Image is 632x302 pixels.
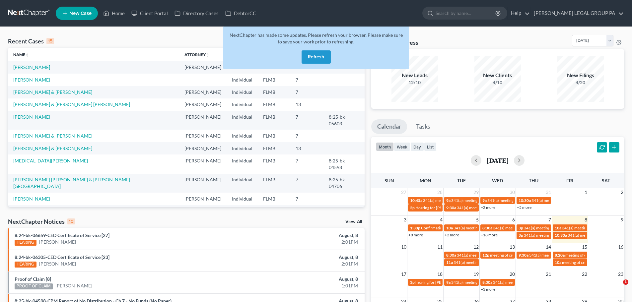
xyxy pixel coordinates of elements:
span: 341(a) meeting for [PERSON_NAME] [524,225,588,230]
td: 7 [290,130,323,142]
td: [PERSON_NAME] [179,174,227,193]
td: [PERSON_NAME] [179,205,227,224]
span: 17 [400,270,407,278]
td: 8:25-bk-04578 [323,205,365,224]
a: [PERSON_NAME] & [PERSON_NAME] [13,146,92,151]
span: 10a [555,260,561,265]
span: 2p [410,205,415,210]
span: 341(a) meeting for [PERSON_NAME] [454,260,518,265]
span: 341(a) meeting for [PERSON_NAME] [423,198,487,203]
a: Help [508,7,530,19]
td: FLMB [258,174,290,193]
span: 27 [400,188,407,196]
span: 9 [620,216,624,224]
span: New Case [69,11,92,16]
span: Sat [602,178,610,183]
span: hearing for [PERSON_NAME] [415,280,466,285]
span: 1 [584,188,588,196]
td: FLMB [258,111,290,130]
td: [PERSON_NAME] [179,61,227,73]
span: 341(a) meeting for [PERSON_NAME] [451,280,515,285]
span: 11a [446,260,453,265]
div: 10 [67,218,75,224]
h2: [DATE] [487,157,509,164]
span: 10:45a [410,198,422,203]
span: 1 [623,279,628,285]
span: 10:30a [555,233,567,238]
span: 9a [482,198,487,203]
td: [PERSON_NAME] [179,86,227,98]
td: FLMB [258,205,290,224]
span: 8:30a [482,225,492,230]
td: FLMB [258,98,290,111]
td: Individual [227,98,258,111]
span: 7 [548,216,552,224]
a: +18 more [481,232,498,237]
span: 341(a) meeting for [PERSON_NAME] [493,225,557,230]
td: 13 [290,98,323,111]
span: 10:30a [519,198,531,203]
span: 15 [581,243,588,251]
span: Wed [492,178,503,183]
td: 8:25-bk-04598 [323,154,365,173]
a: Client Portal [128,7,171,19]
div: 4/20 [557,79,604,86]
td: FLMB [258,74,290,86]
span: 14 [545,243,552,251]
div: New Leads [391,72,438,79]
span: 12 [473,243,479,251]
span: 31 [545,188,552,196]
span: NextChapter has made some updates. Please refresh your browser. Please make sure to save your wor... [230,32,403,44]
a: +3 more [481,287,495,292]
a: Attorneyunfold_more [184,52,210,57]
td: FLMB [258,142,290,154]
span: 3p [410,280,415,285]
span: 29 [473,188,479,196]
a: [PERSON_NAME] [13,114,50,120]
span: 10a [446,225,453,230]
div: 12/10 [391,79,438,86]
span: 21 [545,270,552,278]
td: Individual [227,86,258,98]
span: 3p [519,225,523,230]
td: [PERSON_NAME] [179,142,227,154]
a: [PERSON_NAME] [55,282,92,289]
span: Thu [529,178,538,183]
a: 8:24-bk-06305-CED Certificate of Service [23] [15,254,109,260]
span: 9:30a [446,205,456,210]
a: 8:24-bk-06659-CED Certificate of Service [27] [15,232,109,238]
div: 15 [46,38,54,44]
span: 1:30p [410,225,420,230]
td: [PERSON_NAME] [179,154,227,173]
a: [PERSON_NAME] [13,64,50,70]
div: August, 8 [248,254,358,261]
td: Individual [227,205,258,224]
i: unfold_more [25,53,29,57]
span: 19 [473,270,479,278]
td: [PERSON_NAME] [179,98,227,111]
a: Nameunfold_more [13,52,29,57]
span: 11 [437,243,443,251]
span: 20 [509,270,516,278]
div: 2:01PM [248,239,358,245]
td: FLMB [258,193,290,205]
div: Recent Cases [8,37,54,45]
a: [PERSON_NAME] [39,239,76,245]
span: 5 [475,216,479,224]
span: 13 [509,243,516,251]
div: PROOF OF CLAIM [15,283,53,289]
span: Sun [385,178,394,183]
span: Tue [457,178,466,183]
a: +2 more [445,232,459,237]
a: [PERSON_NAME] & [PERSON_NAME] [PERSON_NAME] [13,101,130,107]
a: [PERSON_NAME] [13,196,50,202]
div: New Filings [557,72,604,79]
span: 6 [512,216,516,224]
td: 8:25-bk-05603 [323,111,365,130]
a: [MEDICAL_DATA][PERSON_NAME] [13,158,88,163]
span: Hearing for [PERSON_NAME] [415,205,467,210]
div: HEARING [15,240,36,246]
td: 7 [290,154,323,173]
button: week [394,142,410,151]
a: +8 more [408,232,423,237]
